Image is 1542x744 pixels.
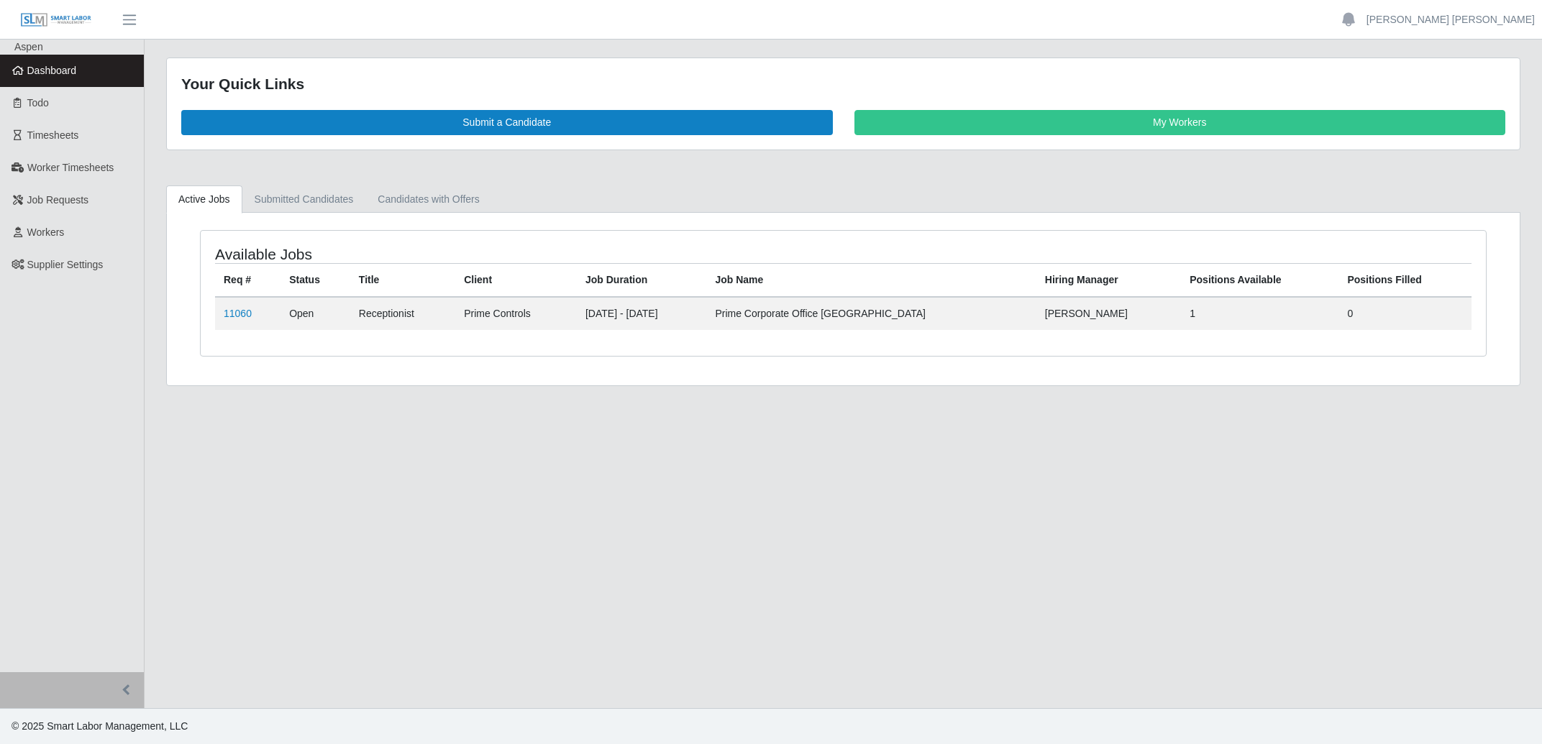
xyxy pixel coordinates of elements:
[350,297,455,330] td: Receptionist
[706,297,1036,330] td: Prime Corporate Office [GEOGRAPHIC_DATA]
[280,297,350,330] td: Open
[20,12,92,28] img: SLM Logo
[215,245,726,263] h4: Available Jobs
[1367,12,1535,27] a: [PERSON_NAME] [PERSON_NAME]
[350,263,455,297] th: Title
[1036,297,1181,330] td: [PERSON_NAME]
[577,297,706,330] td: [DATE] - [DATE]
[27,97,49,109] span: Todo
[1338,263,1472,297] th: Positions Filled
[27,162,114,173] span: Worker Timesheets
[215,263,280,297] th: Req #
[27,194,89,206] span: Job Requests
[27,226,65,238] span: Workers
[27,65,77,76] span: Dashboard
[577,263,706,297] th: Job Duration
[280,263,350,297] th: Status
[455,263,577,297] th: Client
[12,720,188,732] span: © 2025 Smart Labor Management, LLC
[242,185,366,213] a: Submitted Candidates
[706,263,1036,297] th: Job Name
[27,129,79,141] span: Timesheets
[14,41,43,52] span: Aspen
[181,110,833,135] a: Submit a Candidate
[1181,297,1338,330] td: 1
[27,259,104,270] span: Supplier Settings
[1036,263,1181,297] th: Hiring Manager
[1181,263,1338,297] th: Positions Available
[365,185,491,213] a: Candidates with Offers
[1338,297,1472,330] td: 0
[455,297,577,330] td: Prime Controls
[224,308,252,319] a: 11060
[181,73,1505,96] div: Your Quick Links
[854,110,1506,135] a: My Workers
[166,185,242,213] a: Active Jobs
